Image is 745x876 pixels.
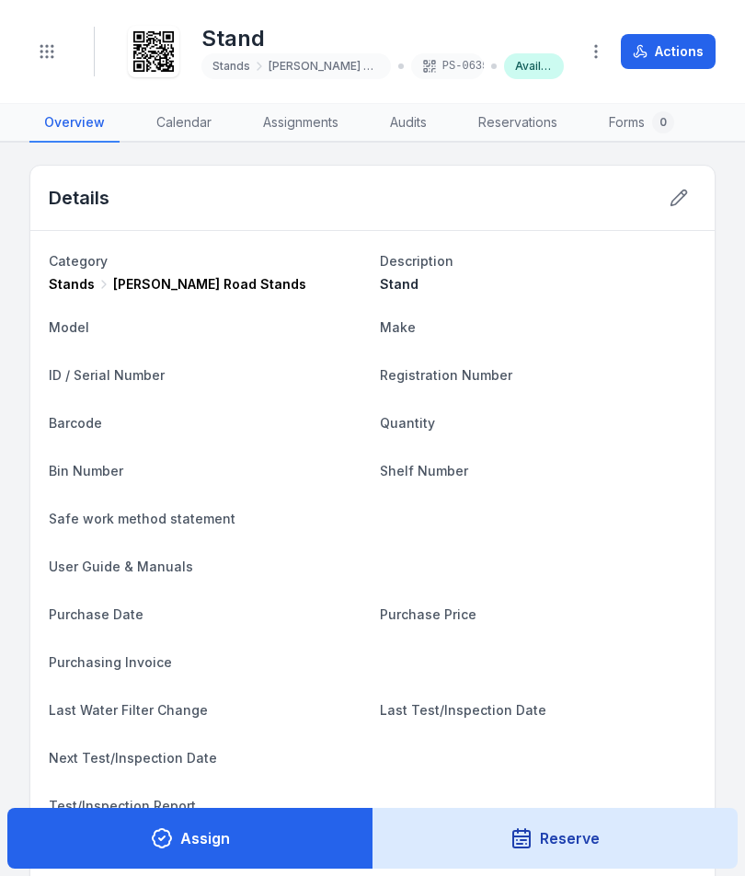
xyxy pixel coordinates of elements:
span: Model [49,319,89,335]
span: Purchase Price [380,606,476,622]
div: PS-0635 [411,53,484,79]
span: Category [49,253,108,269]
span: ID / Serial Number [49,367,165,383]
a: Calendar [142,104,226,143]
span: Make [380,319,416,335]
a: Overview [29,104,120,143]
span: [PERSON_NAME] Road Stands [113,275,306,294]
span: Next Test/Inspection Date [49,750,217,766]
div: Available [504,53,564,79]
button: Assign [7,808,373,869]
a: Reservations [464,104,572,143]
span: Quantity [380,415,435,431]
a: Audits [375,104,441,143]
div: 0 [652,111,674,133]
span: Registration Number [380,367,512,383]
a: Assignments [248,104,353,143]
span: Stands [212,59,250,74]
span: Purchasing Invoice [49,654,172,670]
h2: Details [49,185,109,211]
h1: Stand [201,24,564,53]
span: [PERSON_NAME] Road Stands [269,59,380,74]
button: Actions [621,34,716,69]
span: User Guide & Manuals [49,559,193,574]
span: Stands [49,275,95,294]
span: Shelf Number [380,463,468,478]
a: Forms0 [594,104,689,143]
span: Last Water Filter Change [49,702,208,718]
span: Bin Number [49,463,123,478]
span: Stand [380,276,418,292]
span: Test/Inspection Report [49,798,196,813]
span: Description [380,253,453,269]
span: Last Test/Inspection Date [380,702,546,718]
button: Reserve [372,808,739,869]
button: Toggle navigation [29,34,64,69]
span: Safe work method statement [49,511,235,526]
span: Purchase Date [49,606,143,622]
span: Barcode [49,415,102,431]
